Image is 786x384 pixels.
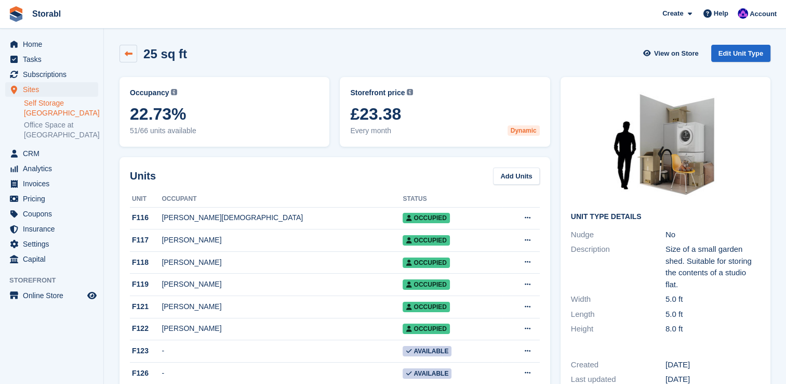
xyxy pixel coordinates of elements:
[665,309,760,321] div: 5.0 ft
[162,301,403,312] div: [PERSON_NAME]
[738,8,748,19] img: Bailey Hunt
[571,359,665,371] div: Created
[23,222,85,236] span: Insurance
[665,244,760,290] div: Size of a small garden shed. Suitable for storing the contents of a studio flat.
[86,289,98,302] a: Preview store
[162,235,403,246] div: [PERSON_NAME]
[5,82,98,97] a: menu
[642,45,703,62] a: View on Store
[508,125,540,136] div: Dynamic
[23,207,85,221] span: Coupons
[28,5,65,22] a: Storabl
[5,161,98,176] a: menu
[403,324,449,334] span: Occupied
[23,82,85,97] span: Sites
[130,323,162,334] div: F122
[571,323,665,335] div: Height
[23,237,85,251] span: Settings
[130,235,162,246] div: F117
[571,309,665,321] div: Length
[24,98,98,118] a: Self Storage [GEOGRAPHIC_DATA]
[750,9,777,19] span: Account
[571,244,665,290] div: Description
[403,346,451,356] span: Available
[5,37,98,52] a: menu
[162,257,403,268] div: [PERSON_NAME]
[571,293,665,305] div: Width
[665,293,760,305] div: 5.0 ft
[5,146,98,161] a: menu
[23,252,85,266] span: Capital
[403,258,449,268] span: Occupied
[403,368,451,379] span: Available
[171,89,177,95] img: icon-info-grey-7440780725fd019a000dd9b08b2336e03edf1995a4989e88bcd33f0948082b44.svg
[23,37,85,52] span: Home
[665,359,760,371] div: [DATE]
[162,279,403,290] div: [PERSON_NAME]
[23,288,85,303] span: Online Store
[130,345,162,356] div: F123
[403,235,449,246] span: Occupied
[588,87,743,204] img: 25-sqft-unit.jpg
[5,67,98,82] a: menu
[9,275,103,286] span: Storefront
[130,87,169,98] span: Occupancy
[5,237,98,251] a: menu
[130,368,162,379] div: F126
[23,67,85,82] span: Subscriptions
[23,161,85,176] span: Analytics
[130,279,162,290] div: F119
[711,45,770,62] a: Edit Unit Type
[24,120,98,140] a: Office Space at [GEOGRAPHIC_DATA]
[5,176,98,191] a: menu
[654,48,699,59] span: View on Store
[143,47,187,61] h2: 25 sq ft
[571,213,760,221] h2: Unit Type details
[665,229,760,241] div: No
[162,212,403,223] div: [PERSON_NAME][DEMOGRAPHIC_DATA]
[5,207,98,221] a: menu
[350,125,539,136] span: Every month
[130,105,319,123] span: 22.73%
[5,191,98,206] a: menu
[5,252,98,266] a: menu
[493,168,539,185] a: Add Units
[23,146,85,161] span: CRM
[665,323,760,335] div: 8.0 ft
[130,191,162,208] th: Unit
[130,257,162,268] div: F118
[130,168,156,184] h2: Units
[571,229,665,241] div: Nudge
[23,52,85,67] span: Tasks
[5,288,98,303] a: menu
[403,213,449,223] span: Occupied
[8,6,24,22] img: stora-icon-8386f47178a22dfd0bd8f6a31ec36ba5ce8667c1dd55bd0f319d3a0aa187defe.svg
[130,125,319,136] span: 51/66 units available
[403,302,449,312] span: Occupied
[350,105,539,123] span: £23.38
[130,301,162,312] div: F121
[130,212,162,223] div: F116
[403,191,502,208] th: Status
[403,279,449,290] span: Occupied
[23,191,85,206] span: Pricing
[162,191,403,208] th: Occupant
[407,89,413,95] img: icon-info-grey-7440780725fd019a000dd9b08b2336e03edf1995a4989e88bcd33f0948082b44.svg
[162,340,403,363] td: -
[5,52,98,67] a: menu
[662,8,683,19] span: Create
[5,222,98,236] a: menu
[23,176,85,191] span: Invoices
[350,87,405,98] span: Storefront price
[162,323,403,334] div: [PERSON_NAME]
[714,8,728,19] span: Help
